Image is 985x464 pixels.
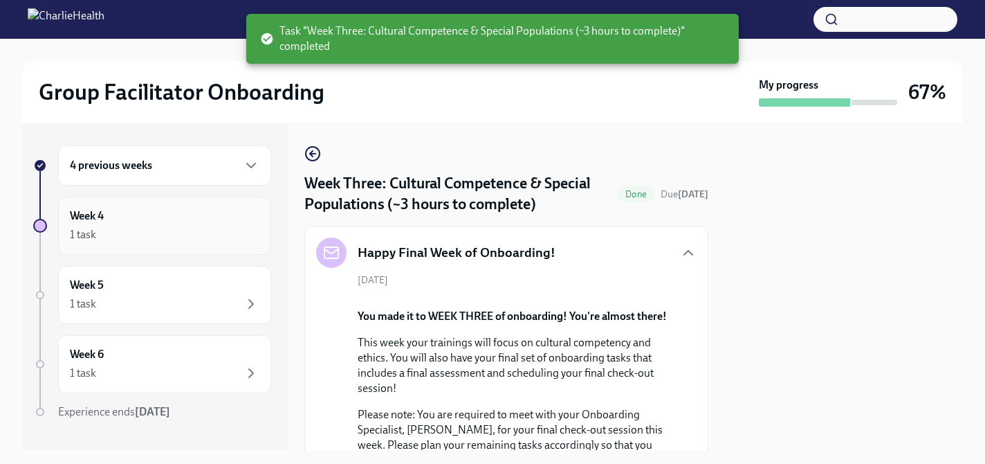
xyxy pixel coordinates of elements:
[33,335,271,393] a: Week 61 task
[358,244,555,262] h5: Happy Final Week of Onboarding!
[661,188,708,200] span: Due
[58,405,170,418] span: Experience ends
[70,296,96,312] div: 1 task
[28,8,104,30] img: CharlieHealth
[358,335,674,396] p: This week your trainings will focus on cultural competency and ethics. You will also have your fi...
[260,24,728,54] span: Task "Week Three: Cultural Competence & Special Populations (~3 hours to complete)" completed
[33,197,271,255] a: Week 41 task
[39,78,324,106] h2: Group Facilitator Onboarding
[70,208,104,224] h6: Week 4
[304,173,611,215] h4: Week Three: Cultural Competence & Special Populations (~3 hours to complete)
[908,80,946,105] h3: 67%
[678,188,708,200] strong: [DATE]
[358,310,667,323] strong: You made it to WEEK THREE of onboarding! You're almost there!
[70,347,104,362] h6: Week 6
[617,189,655,199] span: Done
[358,274,388,287] span: [DATE]
[759,78,818,93] strong: My progress
[135,405,170,418] strong: [DATE]
[70,158,152,173] h6: 4 previous weeks
[70,278,104,293] h6: Week 5
[661,188,708,201] span: September 1st, 2025 10:00
[33,266,271,324] a: Week 51 task
[58,145,271,186] div: 4 previous weeks
[70,366,96,381] div: 1 task
[70,227,96,242] div: 1 task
